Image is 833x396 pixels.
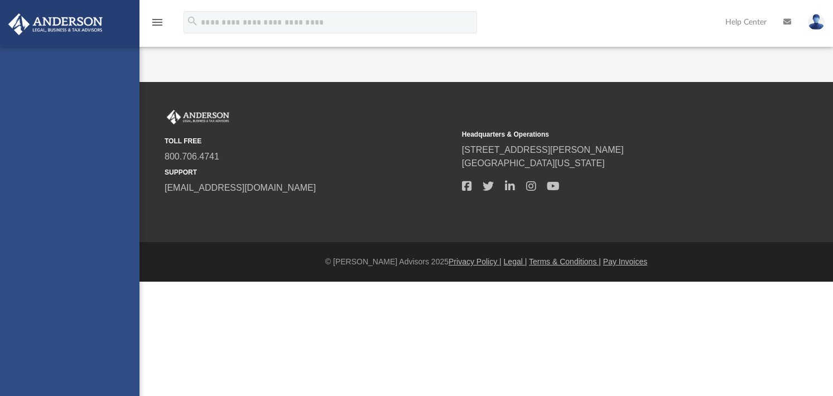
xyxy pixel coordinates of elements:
a: Legal | [504,257,527,266]
small: TOLL FREE [165,136,454,146]
img: User Pic [808,14,825,30]
a: Privacy Policy | [449,257,502,266]
small: SUPPORT [165,167,454,177]
a: [EMAIL_ADDRESS][DOMAIN_NAME] [165,183,316,192]
a: 800.706.4741 [165,152,219,161]
i: search [186,15,199,27]
a: [GEOGRAPHIC_DATA][US_STATE] [462,158,605,168]
img: Anderson Advisors Platinum Portal [5,13,106,35]
a: menu [151,21,164,29]
a: Terms & Conditions | [529,257,601,266]
a: [STREET_ADDRESS][PERSON_NAME] [462,145,624,154]
small: Headquarters & Operations [462,129,752,139]
i: menu [151,16,164,29]
img: Anderson Advisors Platinum Portal [165,110,232,124]
div: © [PERSON_NAME] Advisors 2025 [139,256,833,268]
a: Pay Invoices [603,257,647,266]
